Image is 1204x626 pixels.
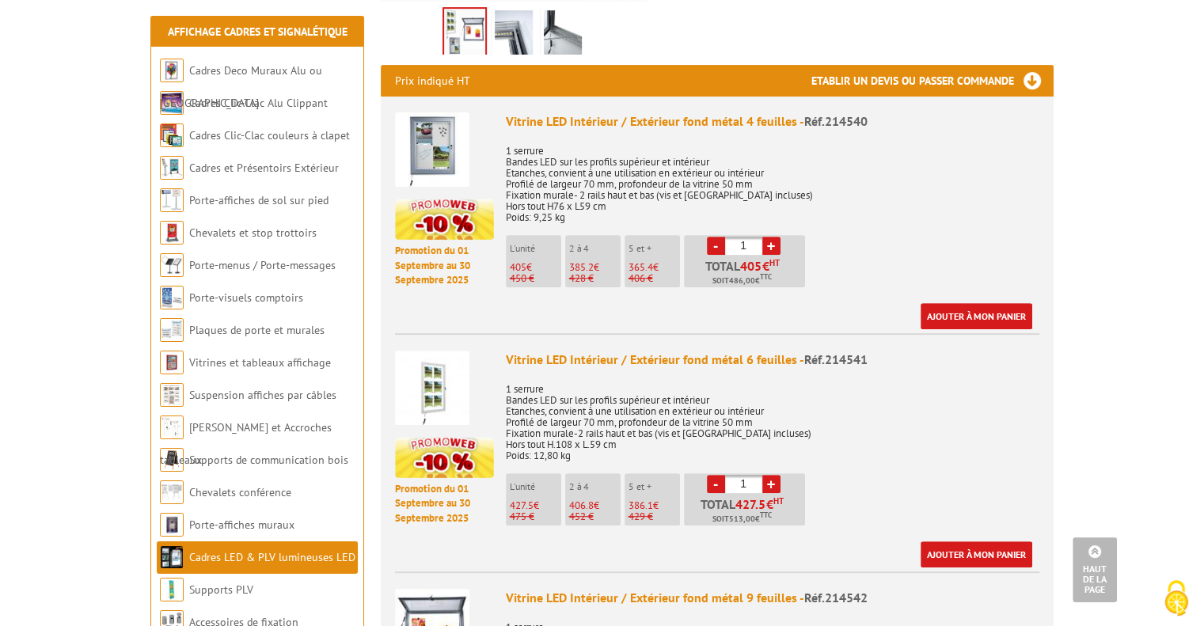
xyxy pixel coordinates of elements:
[189,96,328,110] a: Cadres Clic-Clac Alu Clippant
[729,275,755,287] span: 486,00
[168,25,348,39] a: Affichage Cadres et Signalétique
[735,498,766,510] span: 427.5
[510,481,561,492] p: L'unité
[760,510,772,519] sup: TTC
[569,481,621,492] p: 2 à 4
[1073,537,1117,602] a: Haut de la page
[395,351,469,425] img: Vitrine LED Intérieur / Extérieur fond métal 6 feuilles
[160,286,184,309] img: Porte-visuels comptoirs
[189,388,336,402] a: Suspension affiches par câbles
[189,518,294,532] a: Porte-affiches muraux
[510,262,561,273] p: €
[510,260,526,274] span: 405
[395,112,469,187] img: Vitrine LED Intérieur / Extérieur fond métal 4 feuilles
[189,453,348,467] a: Supports de communication bois
[160,59,184,82] img: Cadres Deco Muraux Alu ou Bois
[1149,572,1204,626] button: Cookies (fenêtre modale)
[506,589,1039,607] div: Vitrine LED Intérieur / Extérieur fond métal 9 feuilles -
[510,511,561,522] p: 475 €
[773,495,784,506] sup: HT
[495,10,533,59] img: 215540_angle_2.jpg
[569,273,621,284] p: 428 €
[189,355,331,370] a: Vitrines et tableaux affichage
[629,511,680,522] p: 429 €
[569,260,594,274] span: 385.2
[569,500,621,511] p: €
[189,258,336,272] a: Porte-menus / Porte-messages
[811,65,1054,97] h3: Etablir un devis ou passer commande
[544,10,582,59] img: 215540_angle.jpg
[707,475,725,493] a: -
[510,243,561,254] p: L'unité
[160,188,184,212] img: Porte-affiches de sol sur pied
[160,221,184,245] img: Chevalets et stop trottoirs
[189,550,355,564] a: Cadres LED & PLV lumineuses LED
[189,582,253,597] a: Supports PLV
[160,351,184,374] img: Vitrines et tableaux affichage
[160,578,184,601] img: Supports PLV
[510,273,561,284] p: 450 €
[506,373,1039,461] p: 1 serrure Bandes LED sur les profils supérieur et intérieur Etanches, convient à une utilisation ...
[160,63,322,110] a: Cadres Deco Muraux Alu ou [GEOGRAPHIC_DATA]
[395,199,494,240] img: promotion
[569,262,621,273] p: €
[189,193,329,207] a: Porte-affiches de sol sur pied
[740,260,762,272] span: 405
[629,273,680,284] p: 406 €
[629,500,680,511] p: €
[629,499,653,512] span: 386.1
[629,262,680,273] p: €
[189,323,325,337] a: Plaques de porte et murales
[189,485,291,499] a: Chevalets conférence
[629,260,653,274] span: 365.4
[160,513,184,537] img: Porte-affiches muraux
[707,237,725,255] a: -
[189,161,339,175] a: Cadres et Présentoirs Extérieur
[160,383,184,407] img: Suspension affiches par câbles
[444,9,485,58] img: vitrines_affichage_magnetique_4_6_9_feuilles__led_etanche_interieur_exterieur_214540_214541_21454...
[762,260,769,272] span: €
[569,243,621,254] p: 2 à 4
[688,498,805,525] p: Total
[712,275,772,287] span: Soit €
[510,499,534,512] span: 427.5
[766,498,773,510] span: €
[921,541,1032,567] a: Ajouter à mon panier
[569,511,621,522] p: 452 €
[629,481,680,492] p: 5 et +
[506,135,1039,223] p: 1 serrure Bandes LED sur les profils supérieur et intérieur Etanches, convient à une utilisation ...
[160,156,184,180] img: Cadres et Présentoirs Extérieur
[762,475,781,493] a: +
[712,513,772,525] span: Soit €
[762,237,781,255] a: +
[189,128,350,142] a: Cadres Clic-Clac couleurs à clapet
[160,480,184,504] img: Chevalets conférence
[804,113,868,129] span: Réf.214540
[510,500,561,511] p: €
[160,253,184,277] img: Porte-menus / Porte-messages
[804,590,868,605] span: Réf.214542
[160,545,184,569] img: Cadres LED & PLV lumineuses LED
[1157,579,1196,618] img: Cookies (fenêtre modale)
[160,415,184,439] img: Cimaises et Accroches tableaux
[395,244,494,288] p: Promotion du 01 Septembre au 30 Septembre 2025
[395,482,494,526] p: Promotion du 01 Septembre au 30 Septembre 2025
[189,226,317,240] a: Chevalets et stop trottoirs
[160,123,184,147] img: Cadres Clic-Clac couleurs à clapet
[629,243,680,254] p: 5 et +
[921,303,1032,329] a: Ajouter à mon panier
[506,351,1039,369] div: Vitrine LED Intérieur / Extérieur fond métal 6 feuilles -
[569,499,594,512] span: 406.8
[506,112,1039,131] div: Vitrine LED Intérieur / Extérieur fond métal 4 feuilles -
[160,420,332,467] a: [PERSON_NAME] et Accroches tableaux
[804,351,868,367] span: Réf.214541
[769,257,780,268] sup: HT
[160,318,184,342] img: Plaques de porte et murales
[760,272,772,281] sup: TTC
[395,65,470,97] p: Prix indiqué HT
[395,437,494,478] img: promotion
[729,513,755,525] span: 513,00
[688,260,805,287] p: Total
[189,290,303,305] a: Porte-visuels comptoirs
